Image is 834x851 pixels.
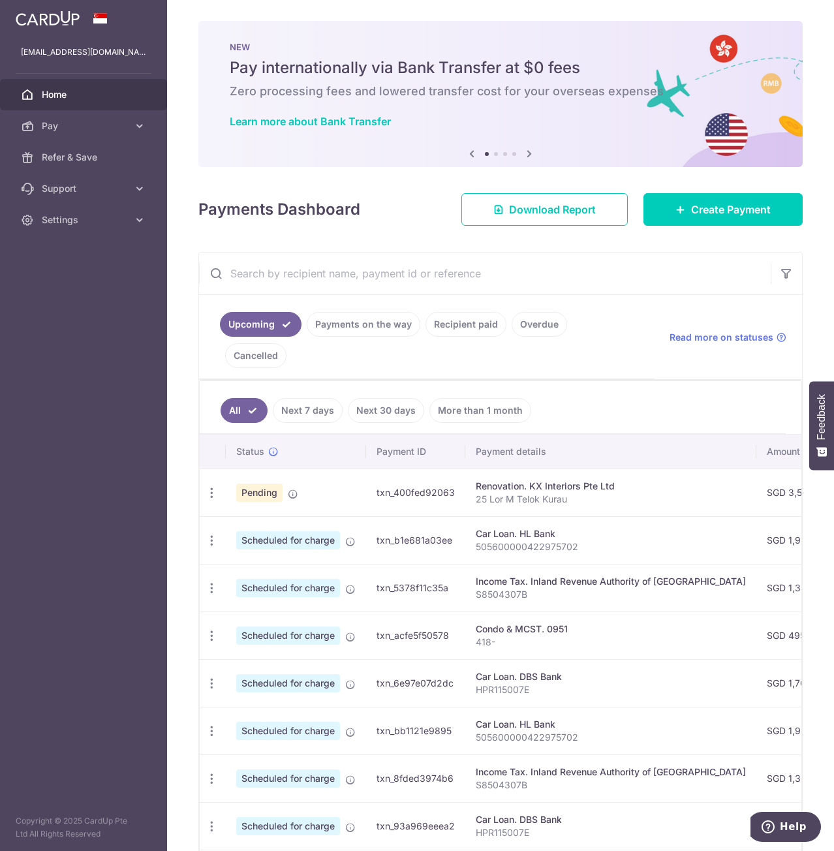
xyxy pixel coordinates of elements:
[42,151,128,164] span: Refer & Save
[230,42,771,52] p: NEW
[236,531,340,549] span: Scheduled for charge
[366,516,465,564] td: txn_b1e681a03ee
[816,394,827,440] span: Feedback
[366,611,465,659] td: txn_acfe5f50578
[512,312,567,337] a: Overdue
[221,398,268,423] a: All
[476,731,746,744] p: 505600000422975702
[236,445,264,458] span: Status
[476,527,746,540] div: Car Loan. HL Bank
[236,722,340,740] span: Scheduled for charge
[366,802,465,850] td: txn_93a969eeea2
[509,202,596,217] span: Download Report
[476,623,746,636] div: Condo & MCST. 0951
[750,812,821,844] iframe: Opens a widget where you can find more information
[476,540,746,553] p: 505600000422975702
[366,469,465,516] td: txn_400fed92063
[476,493,746,506] p: 25 Lor M Telok Kurau
[198,198,360,221] h4: Payments Dashboard
[465,435,756,469] th: Payment details
[670,331,786,344] a: Read more on statuses
[236,627,340,645] span: Scheduled for charge
[366,754,465,802] td: txn_8fded3974b6
[476,766,746,779] div: Income Tax. Inland Revenue Authority of [GEOGRAPHIC_DATA]
[670,331,773,344] span: Read more on statuses
[643,193,803,226] a: Create Payment
[476,826,746,839] p: HPR115007E
[42,88,128,101] span: Home
[366,435,465,469] th: Payment ID
[198,21,803,167] img: Bank transfer banner
[348,398,424,423] a: Next 30 days
[230,115,391,128] a: Learn more about Bank Transfer
[476,480,746,493] div: Renovation. KX Interiors Pte Ltd
[425,312,506,337] a: Recipient paid
[236,769,340,788] span: Scheduled for charge
[220,312,301,337] a: Upcoming
[366,659,465,707] td: txn_6e97e07d2dc
[236,579,340,597] span: Scheduled for charge
[307,312,420,337] a: Payments on the way
[476,670,746,683] div: Car Loan. DBS Bank
[236,817,340,835] span: Scheduled for charge
[476,636,746,649] p: 418-
[273,398,343,423] a: Next 7 days
[476,683,746,696] p: HPR115007E
[236,674,340,692] span: Scheduled for charge
[199,253,771,294] input: Search by recipient name, payment id or reference
[230,84,771,99] h6: Zero processing fees and lowered transfer cost for your overseas expenses
[691,202,771,217] span: Create Payment
[366,564,465,611] td: txn_5378f11c35a
[476,588,746,601] p: S8504307B
[236,484,283,502] span: Pending
[476,779,746,792] p: S8504307B
[230,57,771,78] h5: Pay internationally via Bank Transfer at $0 fees
[476,575,746,588] div: Income Tax. Inland Revenue Authority of [GEOGRAPHIC_DATA]
[16,10,80,26] img: CardUp
[461,193,628,226] a: Download Report
[809,381,834,470] button: Feedback - Show survey
[42,213,128,226] span: Settings
[42,182,128,195] span: Support
[476,813,746,826] div: Car Loan. DBS Bank
[366,707,465,754] td: txn_bb1121e9895
[42,119,128,132] span: Pay
[225,343,286,368] a: Cancelled
[429,398,531,423] a: More than 1 month
[476,718,746,731] div: Car Loan. HL Bank
[21,46,146,59] p: [EMAIL_ADDRESS][DOMAIN_NAME]
[767,445,800,458] span: Amount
